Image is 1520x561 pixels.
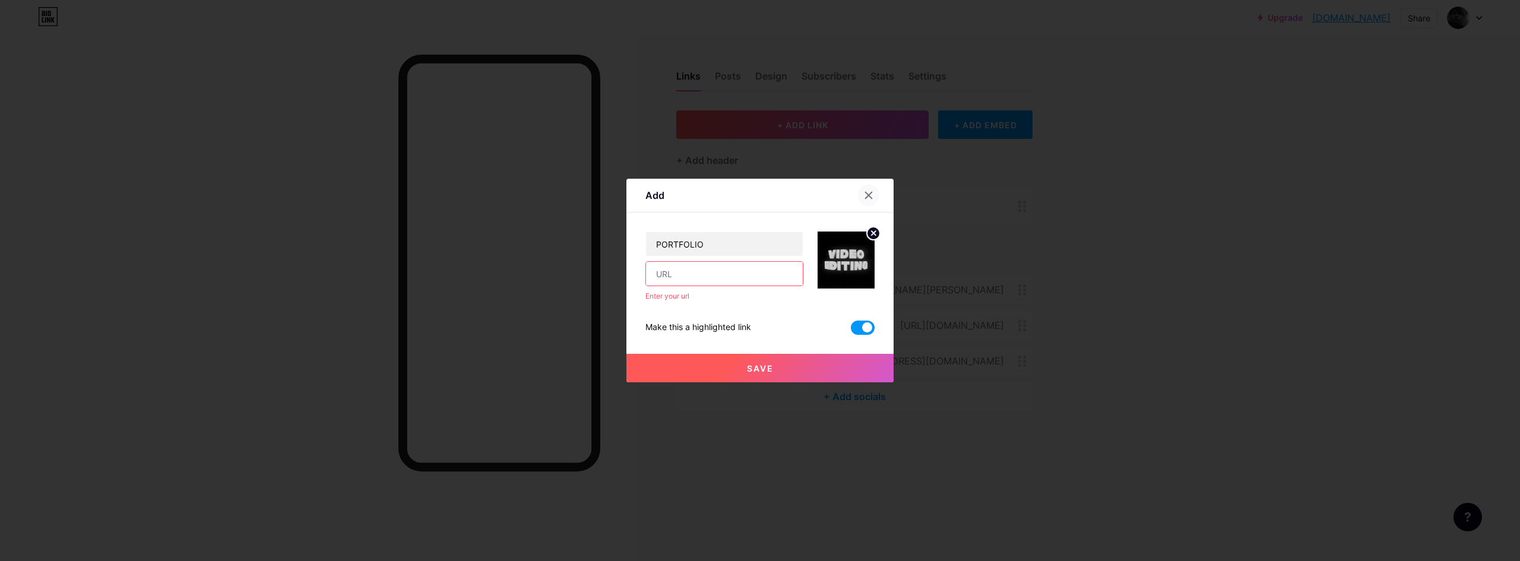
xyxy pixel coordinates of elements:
[747,363,774,373] span: Save
[645,321,751,335] div: Make this a highlighted link
[645,291,803,302] div: Enter your url
[646,262,803,286] input: URL
[645,188,664,202] div: Add
[818,232,875,289] img: link_thumbnail
[626,354,894,382] button: Save
[646,232,803,256] input: Title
